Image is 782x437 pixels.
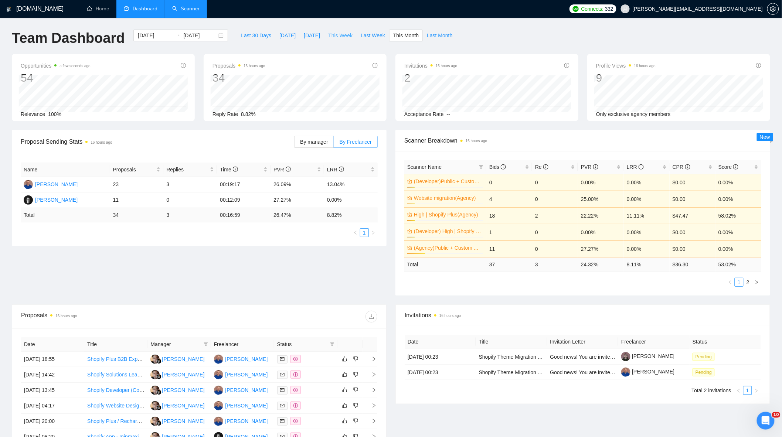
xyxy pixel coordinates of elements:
[279,31,296,40] span: [DATE]
[715,207,761,224] td: 58.02%
[596,111,671,117] span: Only exclusive agency members
[532,240,578,257] td: 0
[324,208,378,222] td: 8.82 %
[21,352,84,367] td: [DATE] 18:55
[624,257,670,272] td: 8.11 %
[21,111,45,117] span: Relevance
[357,30,389,41] button: Last Week
[124,6,129,11] span: dashboard
[150,340,200,348] span: Manager
[365,372,377,377] span: right
[404,257,486,272] td: Total
[760,134,770,140] span: New
[156,390,161,395] img: gigradar-bm.png
[479,165,483,169] span: filter
[423,30,456,41] button: Last Month
[685,164,690,170] span: info-circle
[532,174,578,191] td: 0
[670,191,715,207] td: $0.00
[360,228,369,237] li: 1
[214,417,223,426] img: AU
[715,257,761,272] td: 53.02 %
[476,349,547,365] td: Shopify Theme Migration (Dawn → Impulse)
[743,386,752,395] li: 1
[244,64,265,68] time: 16 hours ago
[91,140,112,144] time: 16 hours ago
[535,164,548,170] span: Re
[726,278,735,287] li: Previous Page
[225,355,268,363] div: [PERSON_NAME]
[407,195,412,201] span: crown
[439,314,461,318] time: 16 hours ago
[624,174,670,191] td: 0.00%
[578,240,624,257] td: 27.27%
[150,387,204,393] a: MA[PERSON_NAME]
[466,139,487,143] time: 16 hours ago
[220,167,238,173] span: Time
[405,349,476,365] td: [DATE] 00:23
[670,224,715,240] td: $0.00
[342,372,347,378] span: like
[211,337,274,352] th: Freelancer
[573,6,579,12] img: upwork-logo.png
[621,368,630,377] img: c1gfRzHJo4lwB2uvQU6P4BT15O_lr8ReaehWjS0ADxTjCRy4vAPwXYrdgz0EeetcBO
[217,208,271,222] td: 00:16:59
[150,355,160,364] img: MA
[147,337,211,352] th: Manager
[340,401,349,410] button: like
[35,196,78,204] div: [PERSON_NAME]
[21,208,110,222] td: Total
[24,197,78,202] a: BM[PERSON_NAME]
[737,389,741,393] span: left
[532,191,578,207] td: 0
[624,240,670,257] td: 0.00%
[624,191,670,207] td: 0.00%
[87,6,109,12] a: homeHome
[476,365,547,380] td: Shopify Theme Migration (Dawn → Impulse)
[300,139,328,145] span: By manager
[110,192,164,208] td: 11
[339,167,344,172] span: info-circle
[427,31,452,40] span: Last Month
[351,370,360,379] button: dislike
[138,31,171,40] input: Start date
[84,352,147,367] td: Shopify Plus B2B Expert Needed (Blended Store B2B/B2C store)
[532,207,578,224] td: 2
[486,207,532,224] td: 18
[373,63,378,68] span: info-circle
[404,61,457,70] span: Invitations
[581,5,603,13] span: Connects:
[214,355,223,364] img: AU
[634,64,656,68] time: 16 hours ago
[212,61,265,70] span: Proposals
[21,61,91,70] span: Opportunities
[174,33,180,38] span: to
[327,167,344,173] span: LRR
[87,387,215,393] a: Shopify Developer (Contract) - Main Store + Sub-Stores
[110,177,164,192] td: 23
[624,207,670,224] td: 11.11%
[605,5,613,13] span: 332
[225,402,268,410] div: [PERSON_NAME]
[768,6,779,12] span: setting
[24,181,78,187] a: AU[PERSON_NAME]
[342,356,347,362] span: like
[351,228,360,237] li: Previous Page
[718,164,738,170] span: Score
[330,342,334,346] span: filter
[214,401,223,410] img: AU
[532,257,578,272] td: 3
[353,356,358,362] span: dislike
[150,386,160,395] img: MA
[48,111,61,117] span: 100%
[405,335,476,349] th: Date
[624,224,670,240] td: 0.00%
[393,31,419,40] span: This Month
[150,402,204,408] a: MA[PERSON_NAME]
[6,3,11,15] img: logo
[757,412,775,430] iframe: Intercom live chat
[24,195,33,205] img: BM
[214,386,223,395] img: AU
[366,314,377,320] span: download
[174,33,180,38] span: swap-right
